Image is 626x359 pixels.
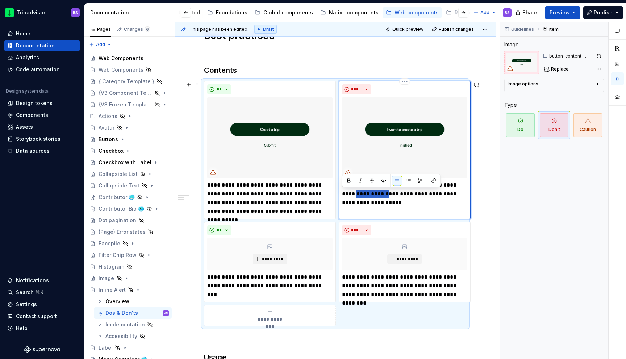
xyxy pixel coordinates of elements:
div: Contact support [16,313,57,320]
span: Draft [263,26,274,32]
span: Replace [551,66,569,72]
div: button-content-dont [549,53,593,59]
a: Settings [4,299,80,310]
div: Implementation [105,321,145,328]
a: {V3 Component Template} [87,87,172,99]
a: Data sources [4,145,80,157]
span: Don't [540,113,568,137]
a: (Page) Error states [87,226,172,238]
span: 6 [145,26,150,32]
a: Collapsible List [87,168,172,180]
a: Label [87,342,172,354]
div: Contributor 🥶 [99,194,135,201]
div: Histogram [99,263,124,270]
button: Preview [545,6,580,19]
div: Actions [99,113,117,120]
img: 0ed0e8b8-9446-497d-bad0-376821b19aa5.png [5,8,14,17]
div: Avatar [99,124,114,131]
a: Resources & tools [443,7,512,18]
button: Image options [508,81,601,90]
button: Publish [583,6,623,19]
a: Home [4,28,80,39]
span: Add [96,42,105,47]
button: Search ⌘K [4,287,80,298]
div: Web components [395,9,439,16]
div: Inline Alert [99,286,126,293]
div: Dos & Don'ts [105,309,138,317]
a: Native components [317,7,381,18]
img: e2964302-5765-4cd2-aa19-c7c1c66507c4.png [342,97,467,178]
div: Changes [124,26,150,32]
a: Inline Alert [87,284,172,296]
a: Implementation [94,319,172,330]
div: Contributor Bio 🥶 [99,205,144,212]
img: bc68abf3-943b-49d2-bb59-a6a4cff54545.png [207,97,333,178]
button: Quick preview [383,24,427,34]
div: Documentation [16,42,55,49]
div: Documentation [90,9,172,16]
a: Components [4,109,80,121]
a: Design tokens [4,97,80,109]
div: Image [99,275,114,282]
div: Label [99,344,113,351]
a: Global components [252,7,316,18]
button: Help [4,322,80,334]
div: Storybook stories [16,135,60,143]
span: Caution [573,113,602,137]
button: Share [512,6,542,19]
div: Native components [329,9,379,16]
a: Collapsible Text [87,180,172,191]
a: Overview [94,296,172,307]
a: Web Components [87,52,172,64]
span: Guidelines [511,26,534,32]
svg: Supernova Logo [24,346,60,353]
button: Guidelines [502,24,537,34]
div: BS [73,10,78,16]
div: Help [16,325,28,332]
div: Checkbox with Label [99,159,151,166]
a: Accessibility [94,330,172,342]
span: This page has been edited. [189,26,249,32]
span: Share [522,9,537,16]
div: Collapsible List [99,170,138,178]
button: Add [87,39,114,50]
div: Analytics [16,54,39,61]
div: BS [505,10,510,16]
div: Facepile [99,240,120,247]
div: Pages [90,26,111,32]
div: Web Components [99,66,143,73]
div: Components [16,111,48,119]
a: Documentation [4,40,80,51]
a: Assets [4,121,80,133]
div: Accessibility [105,333,137,340]
div: Buttons [99,136,118,143]
a: Buttons [87,134,172,145]
a: Facepile [87,238,172,249]
button: Replace [542,64,572,74]
a: Web components [383,7,442,18]
span: Publish changes [439,26,474,32]
a: Checkbox [87,145,172,157]
div: Assets [16,123,33,131]
div: Design system data [6,88,49,94]
a: Histogram [87,261,172,273]
div: Notifications [16,277,49,284]
button: Do [504,111,537,139]
div: Home [16,30,30,37]
a: Storybook stories [4,133,80,145]
h3: Contents [204,65,467,75]
div: Page tree [84,5,375,20]
div: Image options [508,81,538,87]
div: Foundations [216,9,247,16]
span: Do [506,113,535,137]
a: Code automation [4,64,80,75]
div: Tripadvisor [17,9,45,16]
span: Preview [550,9,570,16]
button: Publish changes [430,24,477,34]
div: (Page) Error states [99,228,146,236]
div: Image [504,41,519,48]
span: Add [480,10,489,16]
a: Checkbox with Label [87,157,172,168]
div: {V3 Frozen Template} [99,101,152,108]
